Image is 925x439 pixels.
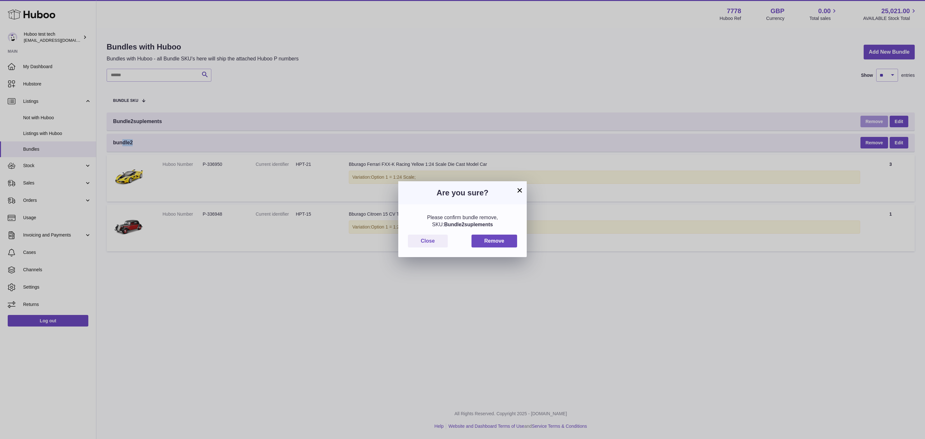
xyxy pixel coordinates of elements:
[444,222,493,227] b: Bundle2suplements
[516,186,524,194] button: ×
[408,214,517,228] div: Please confirm bundle remove, SKU:
[408,235,448,248] button: Close
[408,188,517,198] h3: Are you sure?
[471,235,517,248] button: Remove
